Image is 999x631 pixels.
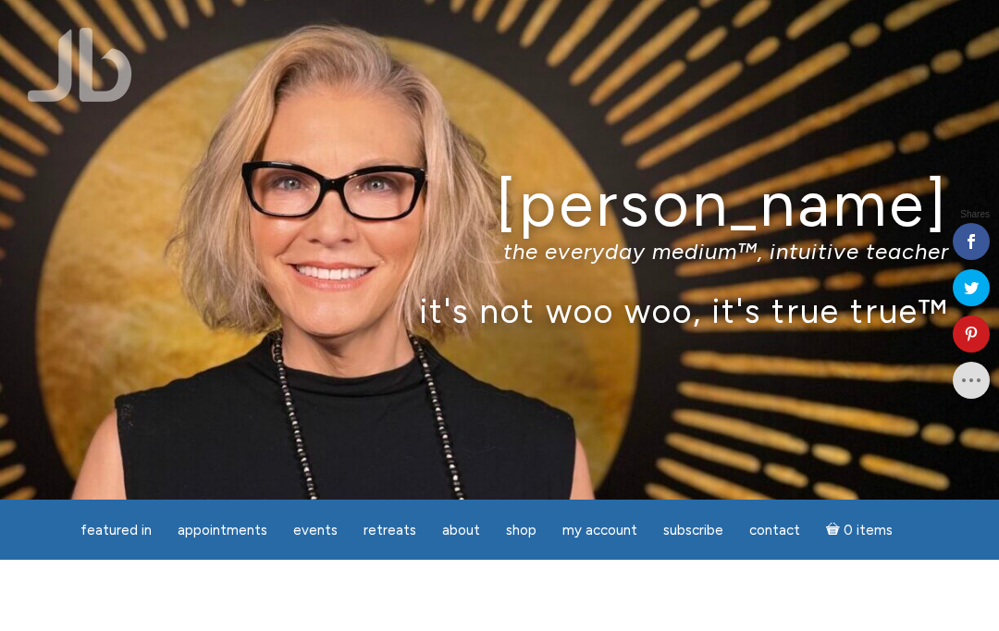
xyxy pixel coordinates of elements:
span: 0 items [844,524,893,538]
span: About [442,522,480,538]
img: Jamie Butler. The Everyday Medium [28,28,132,102]
a: Contact [738,513,811,549]
i: Cart [826,522,844,538]
a: My Account [551,513,648,549]
a: Cart0 items [815,511,904,549]
span: Shop [506,522,536,538]
h1: [PERSON_NAME] [50,169,949,239]
span: Retreats [364,522,416,538]
p: it's not woo woo, it's true true™ [50,291,949,330]
span: Appointments [178,522,267,538]
span: Events [293,522,338,538]
span: featured in [80,522,152,538]
a: Shop [495,513,548,549]
span: My Account [562,522,637,538]
a: Retreats [352,513,427,549]
a: About [431,513,491,549]
span: Subscribe [663,522,723,538]
p: the everyday medium™, intuitive teacher [50,238,949,265]
a: Appointments [166,513,278,549]
a: featured in [69,513,163,549]
span: Contact [749,522,800,538]
a: Subscribe [652,513,734,549]
a: Events [282,513,349,549]
span: Shares [960,210,990,219]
